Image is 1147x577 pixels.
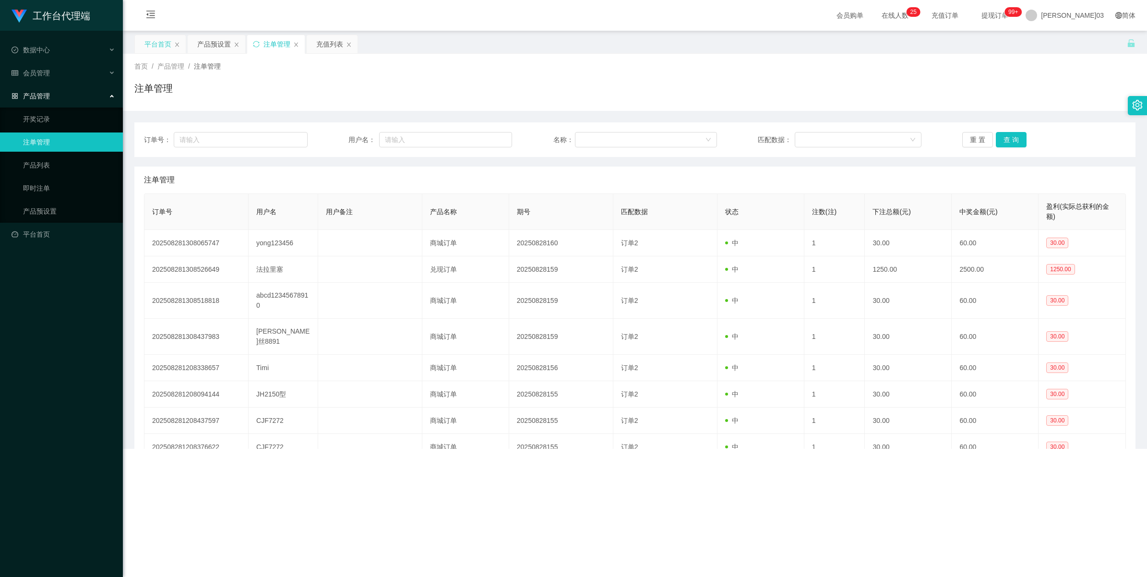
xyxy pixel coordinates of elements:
font: 中 [732,239,739,247]
span: 匹配数据 [621,208,648,216]
font: 中 [732,297,739,304]
td: 20250828159 [509,319,613,355]
span: 30.00 [1046,415,1068,426]
td: 商城订单 [422,283,509,319]
sup: 25 [907,7,920,17]
div: 平台首页 [144,35,171,53]
td: 20250828155 [509,408,613,434]
td: 60.00 [952,381,1039,408]
span: 注单管理 [194,62,221,70]
i: 图标： 向下 [705,137,711,144]
td: 1 [804,355,865,381]
span: 期号 [517,208,530,216]
a: 工作台代理端 [12,12,90,19]
input: 请输入 [379,132,512,147]
span: 产品名称 [430,208,457,216]
td: 20250828159 [509,256,613,283]
span: 用户名 [256,208,276,216]
td: 20250828155 [509,381,613,408]
a: 产品预设置 [23,202,115,221]
span: 注数(注) [812,208,836,216]
span: 订单2 [621,333,638,340]
span: 状态 [725,208,739,216]
span: 订单2 [621,297,638,304]
span: 30.00 [1046,331,1068,342]
td: 商城订单 [422,355,509,381]
span: 订单号 [152,208,172,216]
a: 即时注单 [23,179,115,198]
font: 数据中心 [23,46,50,54]
font: 在线人数 [882,12,908,19]
font: 中 [732,333,739,340]
img: logo.9652507e.png [12,10,27,23]
span: 匹配数据： [758,135,795,145]
td: 1 [804,283,865,319]
i: 图标： menu-fold [134,0,167,31]
td: 30.00 [865,408,952,434]
td: 30.00 [865,283,952,319]
font: 产品管理 [23,92,50,100]
font: 会员管理 [23,69,50,77]
i: 图标： check-circle-o [12,47,18,53]
span: 产品管理 [157,62,184,70]
td: 商城订单 [422,381,509,408]
span: 订单2 [621,265,638,273]
button: 查 询 [996,132,1027,147]
input: 请输入 [174,132,308,147]
td: 商城订单 [422,408,509,434]
span: / [188,62,190,70]
td: 1 [804,381,865,408]
span: / [152,62,154,70]
span: 注单管理 [144,174,175,186]
a: 产品列表 [23,156,115,175]
i: 图标： 解锁 [1127,39,1135,48]
a: 开奖记录 [23,109,115,129]
td: 202508281308437983 [144,319,249,355]
font: 中 [732,443,739,451]
td: 30.00 [865,355,952,381]
td: 202508281208338657 [144,355,249,381]
td: CJF7272 [249,434,318,460]
a: 注单管理 [23,132,115,152]
td: yong123456 [249,230,318,256]
span: 首页 [134,62,148,70]
span: 30.00 [1046,238,1068,248]
a: 图标： 仪表板平台首页 [12,225,115,244]
span: 名称： [553,135,575,145]
font: 中 [732,364,739,372]
td: 30.00 [865,434,952,460]
i: 图标： global [1115,12,1122,19]
td: 60.00 [952,319,1039,355]
i: 图标： 关闭 [346,42,352,48]
td: abcd12345678910 [249,283,318,319]
p: 5 [913,7,917,17]
span: 1250.00 [1046,264,1075,275]
i: 图标： 关闭 [234,42,239,48]
td: 商城订单 [422,230,509,256]
td: 60.00 [952,355,1039,381]
i: 图标： table [12,70,18,76]
td: 60.00 [952,408,1039,434]
h1: 注单管理 [134,81,173,96]
span: 订单2 [621,443,638,451]
td: 1 [804,256,865,283]
span: 下注总额(元) [872,208,910,216]
font: 中 [732,390,739,398]
font: 提现订单 [981,12,1008,19]
span: 30.00 [1046,389,1068,399]
font: 中 [732,417,739,424]
span: 盈利(实际总获利的金额) [1046,203,1109,220]
font: 中 [732,265,739,273]
span: 30.00 [1046,442,1068,452]
span: 用户备注 [326,208,353,216]
span: 订单2 [621,417,638,424]
td: 兑现订单 [422,256,509,283]
span: 订单2 [621,390,638,398]
td: 202508281208376622 [144,434,249,460]
td: 1 [804,408,865,434]
td: 30.00 [865,381,952,408]
i: 图标： 设置 [1132,100,1143,110]
td: 202508281208094144 [144,381,249,408]
i: 图标: sync [253,41,260,48]
td: 202508281308526649 [144,256,249,283]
